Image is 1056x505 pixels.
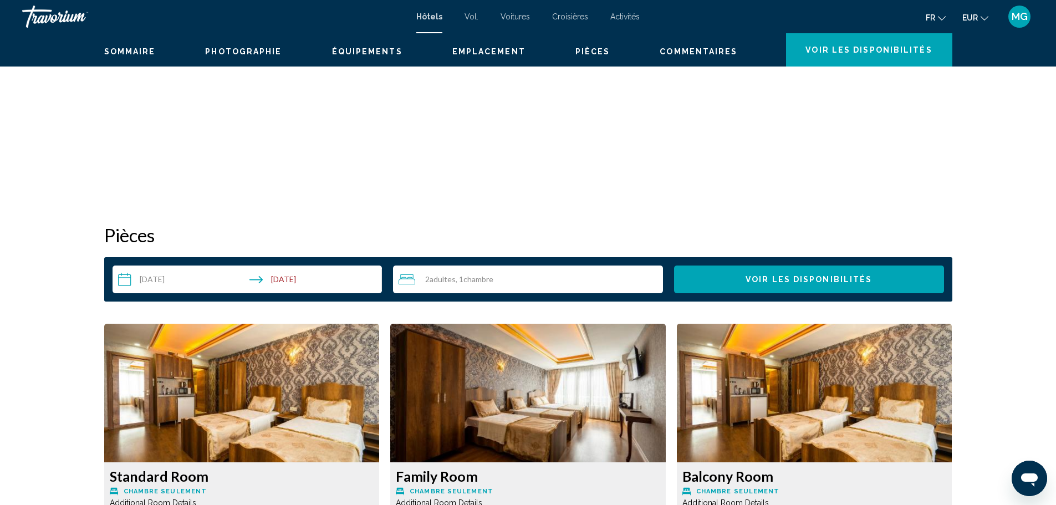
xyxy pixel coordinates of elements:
[124,488,207,495] span: Chambre seulement
[205,47,282,56] span: Photographie
[786,33,952,67] button: Voir les disponibilités
[926,9,946,25] button: Changer de langue
[113,266,382,293] button: Check-in date: Sep 30, 2025 Check-out date: Oct 3, 2025
[456,275,493,284] span: , 1
[104,47,156,57] button: Sommaire
[430,274,456,284] span: Adultes
[452,47,526,56] span: Emplacement
[425,275,456,284] span: 2
[104,224,952,246] h2: Pièces
[410,488,493,495] span: Chambre seulement
[610,12,640,21] a: Activités
[696,488,780,495] span: Chambre seulement
[104,324,380,462] img: a57ce8f4-d445-42aa-9bfc-bb599b84a2a5.jpeg
[1012,461,1047,496] iframe: Bouton de lancement de la fenêtre de messagerie
[113,266,944,293] div: Search widget
[962,13,978,22] font: EUR
[660,47,737,56] span: Commentaires
[575,47,610,56] span: Pièces
[22,6,405,28] a: Travorium
[677,324,952,462] img: a57ce8f4-d445-42aa-9bfc-bb599b84a2a5.jpeg
[390,324,666,462] img: 067312a7-a2eb-4700-a989-5e41a4cb4541.jpeg
[674,266,944,293] button: Voir les disponibilités
[465,12,478,21] a: Vol.
[1012,11,1028,22] font: MG
[396,468,660,484] h3: Family Room
[205,47,282,57] button: Photographie
[393,266,663,293] button: Travelers: 2 adults, 0 children
[962,9,988,25] button: Changer de devise
[104,47,156,56] span: Sommaire
[501,12,530,21] a: Voitures
[332,47,402,56] span: Équipements
[575,47,610,57] button: Pièces
[1005,5,1034,28] button: Menu utilisateur
[926,13,935,22] font: fr
[452,47,526,57] button: Emplacement
[332,47,402,57] button: Équipements
[660,47,737,57] button: Commentaires
[682,468,947,484] h3: Balcony Room
[110,468,374,484] h3: Standard Room
[805,46,932,55] span: Voir les disponibilités
[416,12,442,21] a: Hôtels
[746,276,872,284] span: Voir les disponibilités
[552,12,588,21] a: Croisières
[463,274,493,284] span: Chambre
